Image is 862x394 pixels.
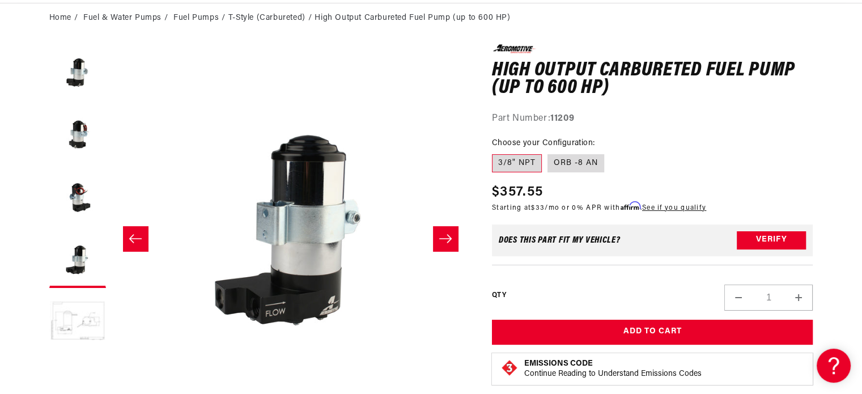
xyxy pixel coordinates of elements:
[550,114,574,123] strong: 11209
[315,12,510,24] li: High Output Carbureted Fuel Pump (up to 600 HP)
[621,202,640,210] span: Affirm
[492,291,506,300] label: QTY
[737,231,806,249] button: Verify
[492,182,543,202] span: $357.55
[49,294,106,350] button: Load image 5 in gallery view
[531,205,545,211] span: $33
[500,359,519,377] img: Emissions code
[492,202,706,213] p: Starting at /mo or 0% APR with .
[49,12,813,24] nav: breadcrumbs
[49,12,71,24] a: Home
[492,62,813,98] h1: High Output Carbureted Fuel Pump (up to 600 HP)
[642,205,706,211] a: See if you qualify - Learn more about Affirm Financing (opens in modal)
[492,112,813,126] div: Part Number:
[547,154,604,172] label: ORB -8 AN
[492,137,596,149] legend: Choose your Configuration:
[173,12,219,24] a: Fuel Pumps
[49,231,106,288] button: Load image 4 in gallery view
[49,44,106,101] button: Load image 1 in gallery view
[49,107,106,163] button: Load image 2 in gallery view
[524,359,593,368] strong: Emissions Code
[492,320,813,345] button: Add to Cart
[83,12,162,24] a: Fuel & Water Pumps
[524,359,702,379] button: Emissions CodeContinue Reading to Understand Emissions Codes
[492,154,542,172] label: 3/8" NPT
[433,226,458,251] button: Slide right
[524,369,702,379] p: Continue Reading to Understand Emissions Codes
[499,236,621,245] div: Does This part fit My vehicle?
[123,226,148,251] button: Slide left
[49,169,106,226] button: Load image 3 in gallery view
[228,12,315,24] li: T-Style (Carbureted)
